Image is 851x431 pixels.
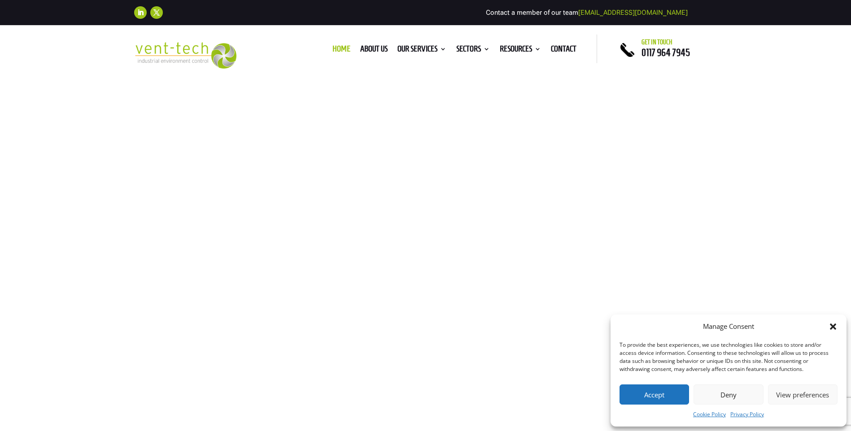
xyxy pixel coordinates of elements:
[134,6,147,19] a: Follow on LinkedIn
[642,39,672,46] span: Get in touch
[551,46,576,56] a: Contact
[150,6,163,19] a: Follow on X
[730,409,764,420] a: Privacy Policy
[703,321,754,332] div: Manage Consent
[500,46,541,56] a: Resources
[694,384,763,405] button: Deny
[134,42,237,69] img: 2023-09-27T08_35_16.549ZVENT-TECH---Clear-background
[456,46,490,56] a: Sectors
[642,47,690,58] a: 0117 964 7945
[693,409,726,420] a: Cookie Policy
[332,46,350,56] a: Home
[397,46,446,56] a: Our Services
[768,384,838,405] button: View preferences
[578,9,688,17] a: [EMAIL_ADDRESS][DOMAIN_NAME]
[360,46,388,56] a: About us
[486,9,688,17] span: Contact a member of our team
[829,322,838,331] div: Close dialog
[620,384,689,405] button: Accept
[620,341,837,373] div: To provide the best experiences, we use technologies like cookies to store and/or access device i...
